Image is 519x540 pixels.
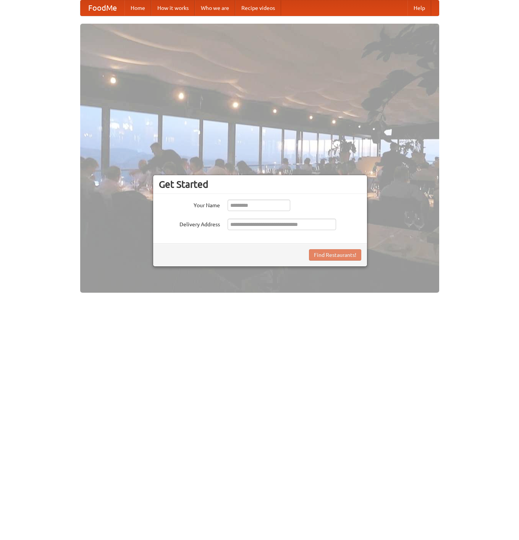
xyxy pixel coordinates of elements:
[151,0,195,16] a: How it works
[407,0,431,16] a: Help
[159,200,220,209] label: Your Name
[235,0,281,16] a: Recipe videos
[124,0,151,16] a: Home
[81,0,124,16] a: FoodMe
[309,249,361,261] button: Find Restaurants!
[159,219,220,228] label: Delivery Address
[195,0,235,16] a: Who we are
[159,179,361,190] h3: Get Started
